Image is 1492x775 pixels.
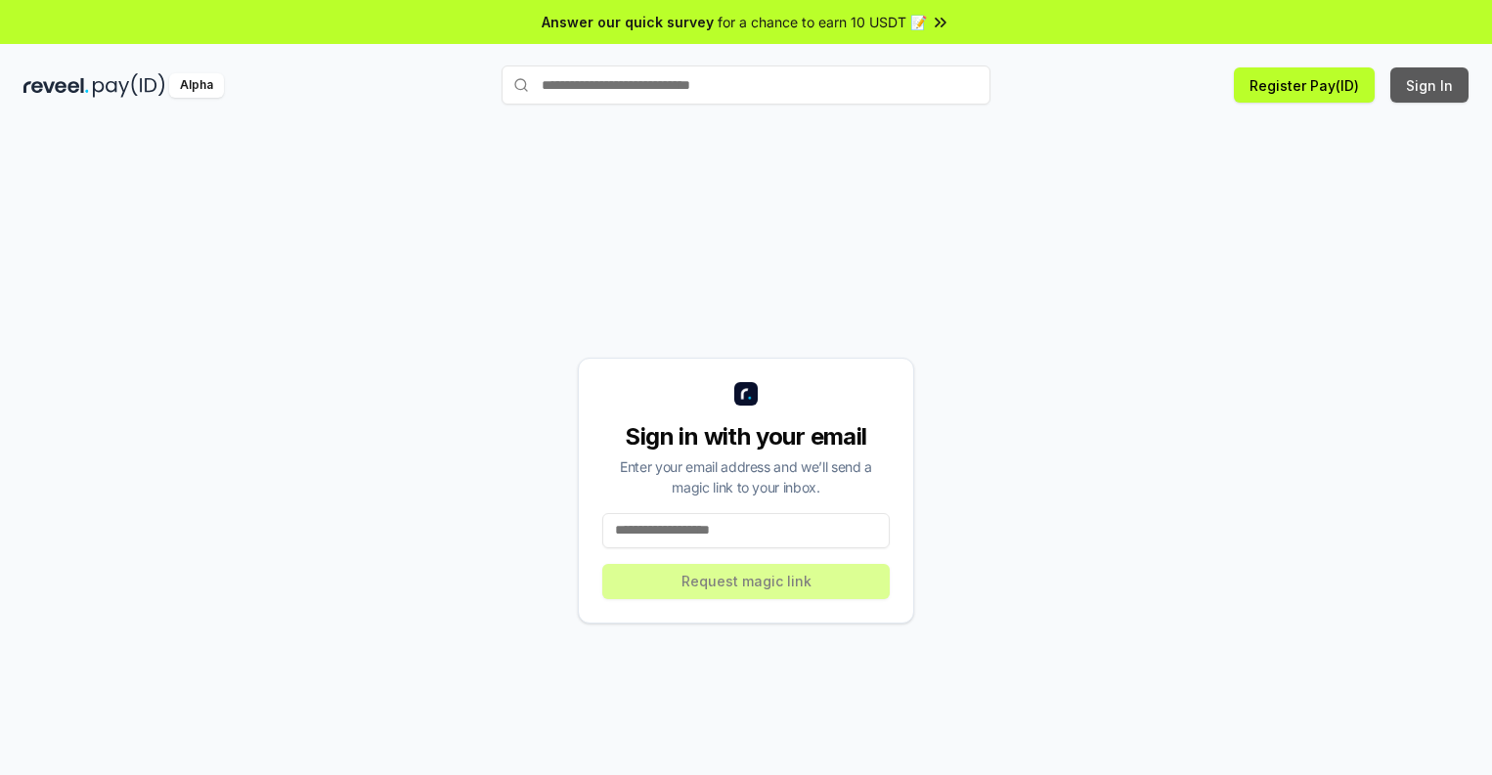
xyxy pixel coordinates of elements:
[1390,67,1469,103] button: Sign In
[1234,67,1375,103] button: Register Pay(ID)
[169,73,224,98] div: Alpha
[718,12,927,32] span: for a chance to earn 10 USDT 📝
[602,421,890,452] div: Sign in with your email
[602,456,890,497] div: Enter your email address and we’ll send a magic link to your inbox.
[93,73,165,98] img: pay_id
[542,12,714,32] span: Answer our quick survey
[734,382,758,406] img: logo_small
[23,73,89,98] img: reveel_dark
